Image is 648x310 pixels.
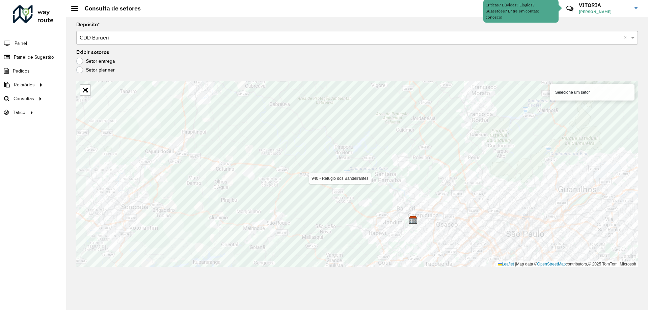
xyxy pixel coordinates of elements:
[579,9,629,15] span: [PERSON_NAME]
[76,66,115,73] label: Setor planner
[15,40,27,47] span: Painel
[496,261,638,267] div: Map data © contributors,© 2025 TomTom, Microsoft
[76,58,115,64] label: Setor entrega
[498,262,514,266] a: Leaflet
[13,109,25,116] span: Tático
[76,21,100,29] label: Depósito
[537,262,566,266] a: OpenStreetMap
[515,262,516,266] span: |
[624,34,629,42] span: Clear all
[78,5,141,12] h2: Consulta de setores
[563,1,577,16] a: Contato Rápido
[80,85,90,95] a: Abrir mapa em tela cheia
[14,54,54,61] span: Painel de Sugestão
[550,84,634,101] div: Selecione um setor
[579,2,629,8] h3: VITORIA
[13,67,30,75] span: Pedidos
[14,81,35,88] span: Relatórios
[76,48,109,56] label: Exibir setores
[13,95,34,102] span: Consultas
